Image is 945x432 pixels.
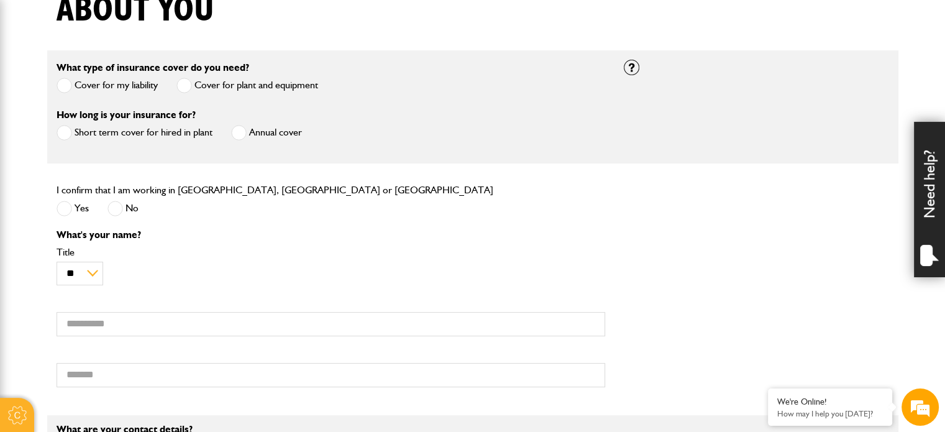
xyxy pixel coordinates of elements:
[57,63,249,73] label: What type of insurance cover do you need?
[57,125,212,140] label: Short term cover for hired in plant
[57,201,89,216] label: Yes
[777,409,883,418] p: How may I help you today?
[231,125,302,140] label: Annual cover
[914,122,945,277] div: Need help?
[777,397,883,407] div: We're Online!
[57,247,605,257] label: Title
[107,201,139,216] label: No
[57,110,196,120] label: How long is your insurance for?
[57,78,158,93] label: Cover for my liability
[57,185,493,195] label: I confirm that I am working in [GEOGRAPHIC_DATA], [GEOGRAPHIC_DATA] or [GEOGRAPHIC_DATA]
[57,230,605,240] p: What's your name?
[176,78,318,93] label: Cover for plant and equipment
